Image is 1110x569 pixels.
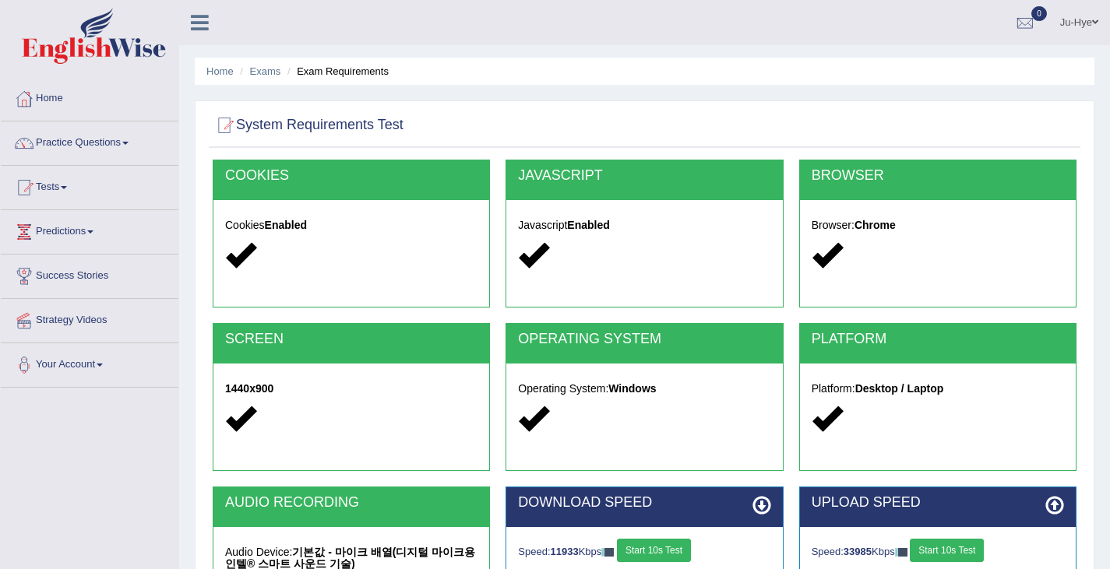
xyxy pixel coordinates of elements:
img: ajax-loader-fb-connection.gif [601,548,614,557]
h5: Browser: [812,220,1064,231]
h5: Cookies [225,220,477,231]
h2: DOWNLOAD SPEED [518,495,770,511]
a: Practice Questions [1,121,178,160]
h2: BROWSER [812,168,1064,184]
h2: JAVASCRIPT [518,168,770,184]
strong: 33985 [844,546,872,557]
strong: Chrome [855,219,896,231]
strong: Enabled [567,219,609,231]
strong: Windows [608,382,656,395]
li: Exam Requirements [284,64,389,79]
h2: UPLOAD SPEED [812,495,1064,511]
button: Start 10s Test [617,539,691,562]
h5: Javascript [518,220,770,231]
img: ajax-loader-fb-connection.gif [895,548,907,557]
strong: Desktop / Laptop [855,382,944,395]
div: Speed: Kbps [812,539,1064,566]
div: Speed: Kbps [518,539,770,566]
a: Home [206,65,234,77]
a: Home [1,77,178,116]
h2: OPERATING SYSTEM [518,332,770,347]
button: Start 10s Test [910,539,984,562]
h2: SCREEN [225,332,477,347]
h5: Operating System: [518,383,770,395]
a: Exams [250,65,281,77]
h2: PLATFORM [812,332,1064,347]
a: Tests [1,166,178,205]
strong: 11933 [551,546,579,557]
h2: System Requirements Test [213,114,403,137]
a: Strategy Videos [1,299,178,338]
a: Predictions [1,210,178,249]
h5: Platform: [812,383,1064,395]
span: 0 [1031,6,1047,21]
strong: Enabled [265,219,307,231]
a: Your Account [1,343,178,382]
h2: COOKIES [225,168,477,184]
strong: 1440x900 [225,382,273,395]
a: Success Stories [1,255,178,293]
h2: AUDIO RECORDING [225,495,477,511]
